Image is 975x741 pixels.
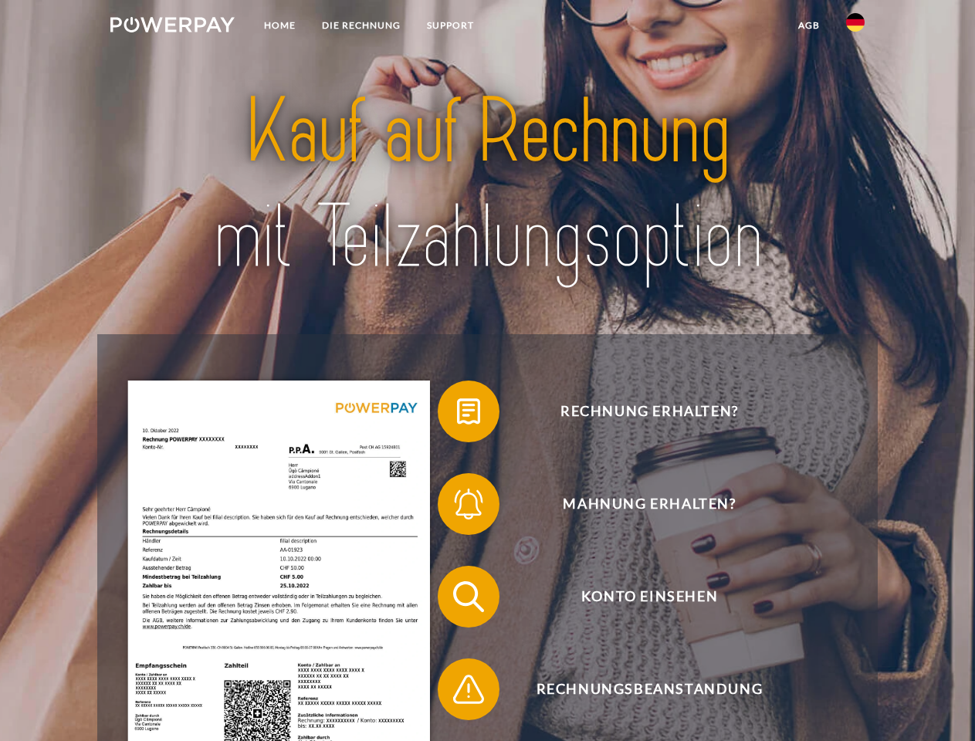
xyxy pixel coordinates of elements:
span: Rechnung erhalten? [460,381,838,442]
img: qb_bell.svg [449,485,488,523]
button: Mahnung erhalten? [438,473,839,535]
button: Rechnungsbeanstandung [438,658,839,720]
a: agb [785,12,833,39]
a: SUPPORT [414,12,487,39]
button: Rechnung erhalten? [438,381,839,442]
button: Konto einsehen [438,566,839,628]
img: qb_bill.svg [449,392,488,431]
img: title-powerpay_de.svg [147,74,828,296]
a: Home [251,12,309,39]
img: de [846,13,865,32]
img: qb_search.svg [449,577,488,616]
span: Rechnungsbeanstandung [460,658,838,720]
img: qb_warning.svg [449,670,488,709]
span: Mahnung erhalten? [460,473,838,535]
img: logo-powerpay-white.svg [110,17,235,32]
a: DIE RECHNUNG [309,12,414,39]
span: Konto einsehen [460,566,838,628]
